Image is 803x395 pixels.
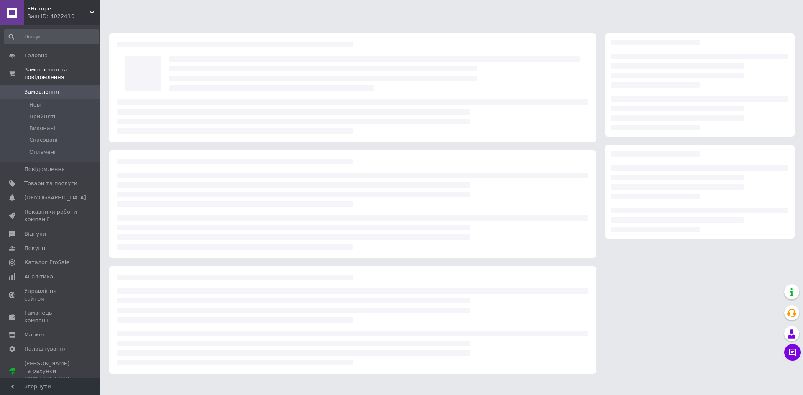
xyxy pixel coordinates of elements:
[24,230,46,238] span: Відгуки
[24,259,69,266] span: Каталог ProSale
[29,125,55,132] span: Виконані
[24,88,59,96] span: Замовлення
[24,273,53,280] span: Аналітика
[24,166,65,173] span: Повідомлення
[29,148,56,156] span: Оплачені
[784,344,801,361] button: Чат з покупцем
[24,208,77,223] span: Показники роботи компанії
[24,287,77,302] span: Управління сайтом
[24,375,77,382] div: Prom мікс 1 000
[24,345,67,353] span: Налаштування
[24,309,77,324] span: Гаманець компанії
[29,101,41,109] span: Нові
[24,194,86,201] span: [DEMOGRAPHIC_DATA]
[27,5,90,13] span: ЕНсторе
[29,136,58,144] span: Скасовані
[24,360,77,383] span: [PERSON_NAME] та рахунки
[4,29,99,44] input: Пошук
[24,52,48,59] span: Головна
[27,13,100,20] div: Ваш ID: 4022410
[29,113,55,120] span: Прийняті
[24,245,47,252] span: Покупці
[24,180,77,187] span: Товари та послуги
[24,66,100,81] span: Замовлення та повідомлення
[24,331,46,339] span: Маркет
